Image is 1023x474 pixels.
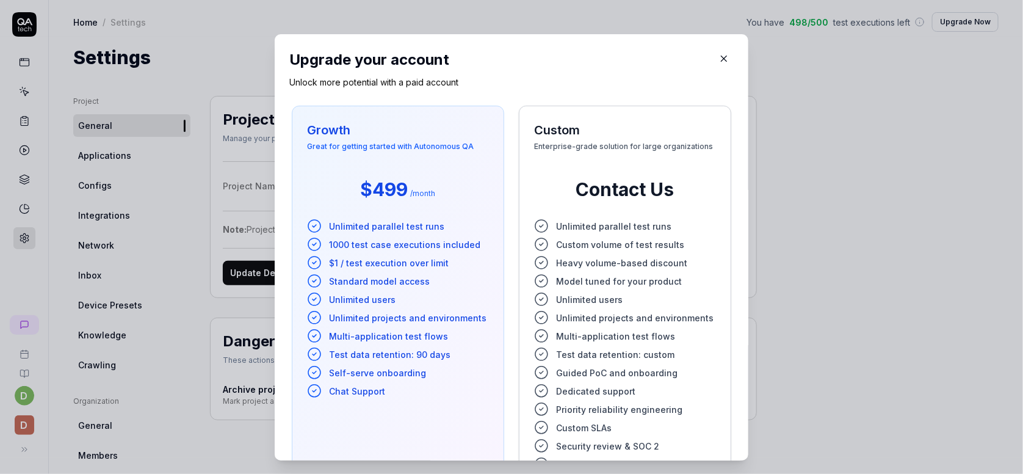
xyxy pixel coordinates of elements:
[556,257,687,269] span: Heavy volume-based discount
[534,143,716,160] span: Enterprise-grade solution for large organizations
[361,176,408,203] span: $499
[556,220,671,233] span: Unlimited parallel test runs
[534,121,716,139] h3: Custom
[329,275,430,288] span: Standard model access
[556,238,684,251] span: Custom volume of test results
[329,238,480,251] span: 1000 test case executions included
[329,220,444,233] span: Unlimited parallel test runs
[411,189,413,198] span: /
[307,121,489,139] h3: Growth
[556,421,612,434] span: Custom SLAs
[413,189,436,198] span: month
[556,293,623,306] span: Unlimited users
[714,49,734,68] button: Close Modal
[556,366,678,379] span: Guided PoC and onboarding
[556,275,682,288] span: Model tuned for your product
[576,176,674,203] span: Contact Us
[556,330,675,343] span: Multi-application test flows
[329,348,450,361] span: Test data retention: 90 days
[289,76,734,89] p: Unlock more potential with a paid account
[289,49,734,71] h2: Upgrade your account
[329,385,385,398] span: Chat Support
[329,330,448,343] span: Multi-application test flows
[556,440,659,453] span: Security review & SOC 2
[329,312,486,324] span: Unlimited projects and environments
[307,143,489,160] span: Great for getting started with Autonomous QA
[556,312,714,324] span: Unlimited projects and environments
[556,348,674,361] span: Test data retention: custom
[556,458,716,471] span: Custom contract terms and payments
[329,257,449,269] span: $1 / test execution over limit
[556,403,682,416] span: Priority reliability engineering
[556,385,635,398] span: Dedicated support
[329,366,426,379] span: Self-serve onboarding
[329,293,396,306] span: Unlimited users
